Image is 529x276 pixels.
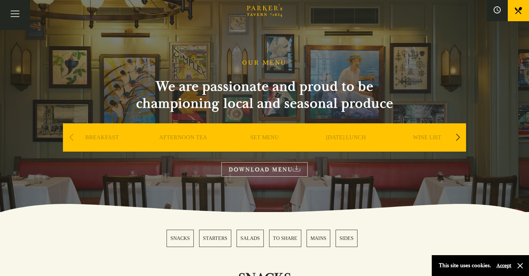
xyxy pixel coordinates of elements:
div: 5 / 9 [388,123,466,173]
div: Previous slide [66,130,76,145]
a: SET MENU [250,134,279,162]
a: 2 / 6 [199,230,231,247]
a: AFTERNOON TEA [159,134,207,162]
div: 2 / 9 [144,123,222,173]
a: 1 / 6 [167,230,194,247]
h2: We are passionate and proud to be championing local and seasonal produce [123,78,406,112]
div: 1 / 9 [63,123,141,173]
button: Close and accept [517,262,524,269]
a: WINE LIST [413,134,441,162]
button: Accept [496,262,511,269]
a: DOWNLOAD MENU [221,162,308,177]
a: [DATE] LUNCH [326,134,366,162]
a: 4 / 6 [269,230,301,247]
a: 3 / 6 [237,230,264,247]
div: 3 / 9 [226,123,303,173]
div: Next slide [453,130,463,145]
h1: OUR MENU [242,59,287,67]
a: 5 / 6 [307,230,330,247]
div: 4 / 9 [307,123,385,173]
a: 6 / 6 [336,230,357,247]
a: BREAKFAST [85,134,119,162]
p: This site uses cookies. [439,260,491,271]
